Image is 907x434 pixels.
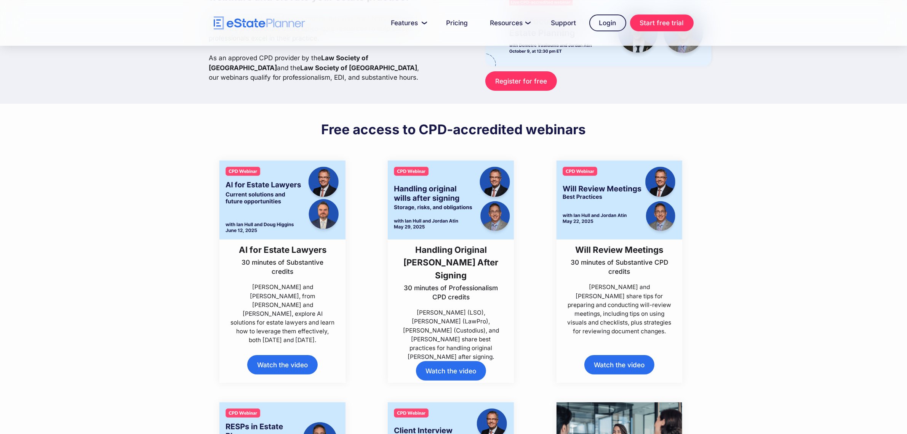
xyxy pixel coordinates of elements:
[481,15,538,31] a: Resources
[300,64,417,72] strong: Law Society of [GEOGRAPHIC_DATA]
[589,14,626,31] a: Login
[214,16,305,30] a: home
[630,14,694,31] a: Start free trial
[398,283,504,302] p: 30 minutes of Professionalism CPD credits
[398,243,504,281] h3: Handling Original [PERSON_NAME] After Signing
[209,14,425,82] p: With new content added every month, this webinar library designed for estate professionals offers...
[567,283,672,336] p: [PERSON_NAME] and [PERSON_NAME] share tips for preparing and conducting will-review meetings, inc...
[584,355,654,375] a: Watch the video
[542,15,585,31] a: Support
[388,161,514,361] a: Handling Original [PERSON_NAME] After Signing30 minutes of Professionalism CPD credits[PERSON_NAM...
[437,15,477,31] a: Pricing
[321,121,586,138] h2: Free access to CPD-accredited webinars
[230,243,335,256] h3: AI for Estate Lawyers
[557,161,683,336] a: Will Review Meetings30 minutes of Substantive CPD credits[PERSON_NAME] and [PERSON_NAME] share ti...
[485,71,557,91] a: Register for free
[398,308,504,361] p: [PERSON_NAME] (LSO), [PERSON_NAME] (LawPro), [PERSON_NAME] (Custodius), and [PERSON_NAME] share b...
[230,258,335,276] p: 30 minutes of Substantive credits
[247,355,317,375] a: Watch the video
[219,161,346,344] a: AI for Estate Lawyers30 minutes of Substantive credits[PERSON_NAME] and [PERSON_NAME], from [PERS...
[567,243,672,256] h3: Will Review Meetings
[567,258,672,276] p: 30 minutes of Substantive CPD credits
[230,283,335,344] p: [PERSON_NAME] and [PERSON_NAME], from [PERSON_NAME] and [PERSON_NAME], explore AI solutions for e...
[209,54,368,72] strong: Law Society of [GEOGRAPHIC_DATA]
[416,361,486,381] a: Watch the video
[382,15,434,31] a: Features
